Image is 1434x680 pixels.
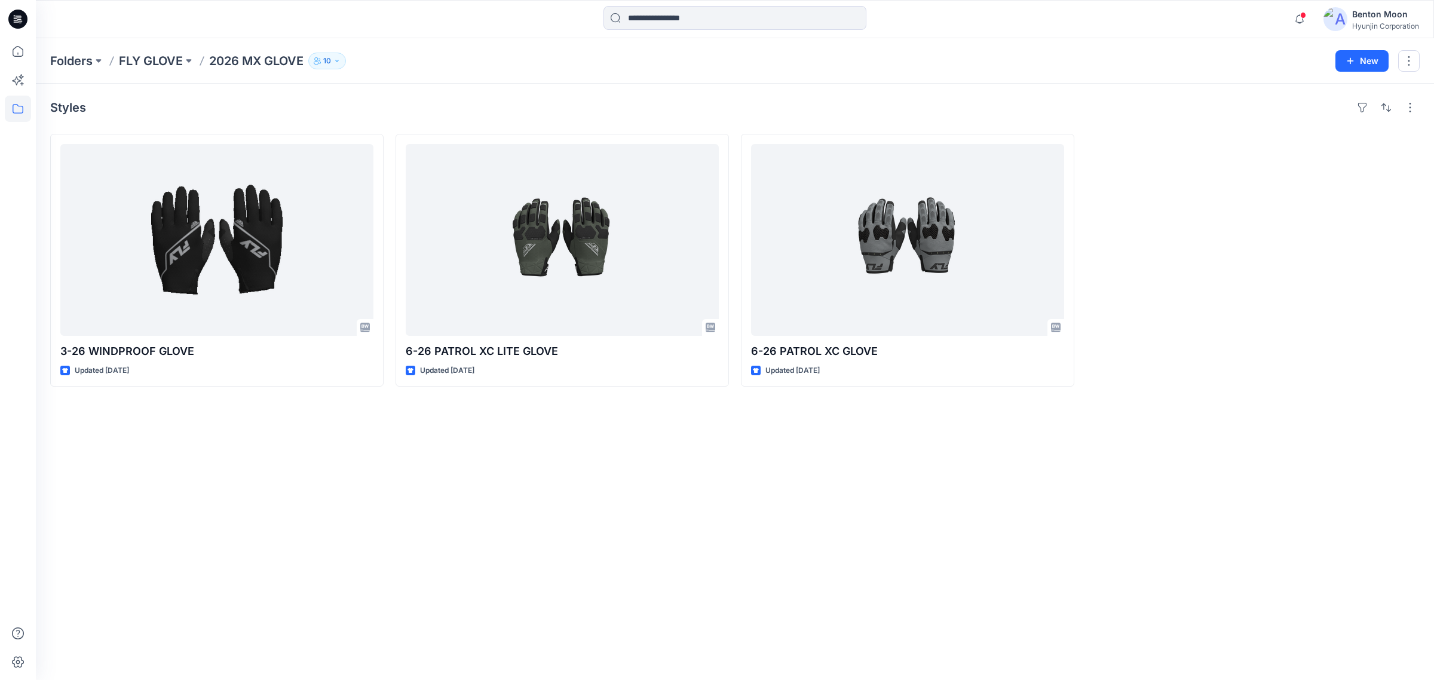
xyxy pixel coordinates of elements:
a: 6-26 PATROL XC GLOVE [751,144,1064,336]
p: 10 [323,54,331,68]
a: 3-26 WINDPROOF GLOVE [60,144,373,336]
p: Updated [DATE] [75,364,129,377]
a: Folders [50,53,93,69]
a: FLY GLOVE [119,53,183,69]
p: 6-26 PATROL XC LITE GLOVE [406,343,719,360]
div: Benton Moon [1352,7,1419,22]
p: 3-26 WINDPROOF GLOVE [60,343,373,360]
p: 2026 MX GLOVE [209,53,304,69]
h4: Styles [50,100,86,115]
a: 6-26 PATROL XC LITE GLOVE [406,144,719,336]
p: Updated [DATE] [420,364,474,377]
p: 6-26 PATROL XC GLOVE [751,343,1064,360]
p: Updated [DATE] [765,364,820,377]
button: New [1335,50,1389,72]
button: 10 [308,53,346,69]
div: Hyunjin Corporation [1352,22,1419,30]
img: avatar [1323,7,1347,31]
